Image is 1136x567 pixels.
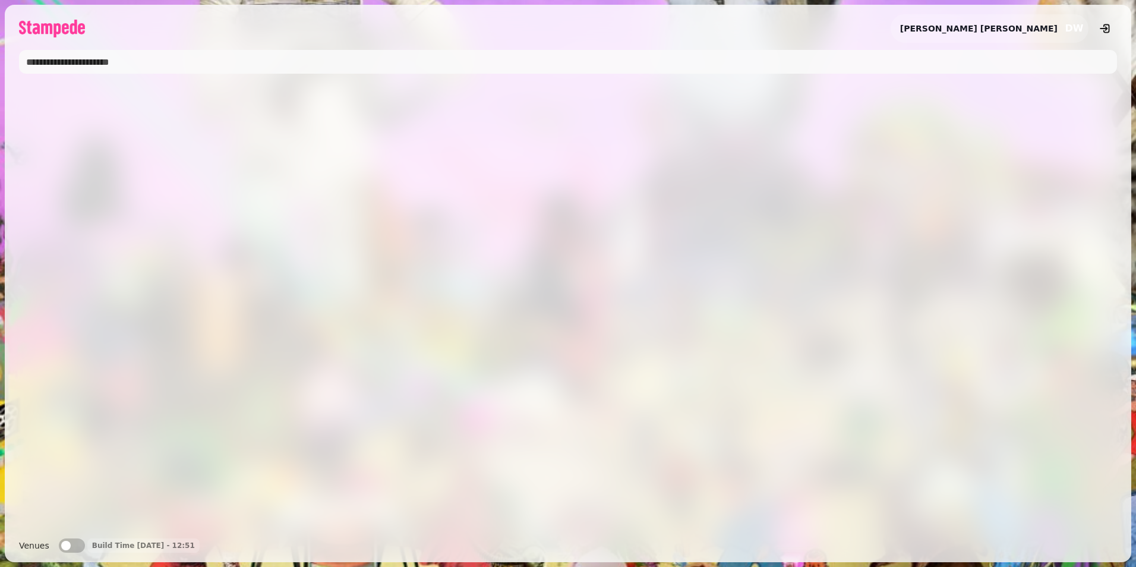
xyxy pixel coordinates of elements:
[1065,24,1084,33] span: DW
[19,538,49,553] label: Venues
[900,23,1058,34] h2: [PERSON_NAME] [PERSON_NAME]
[19,20,85,37] img: logo
[92,541,195,550] p: Build Time [DATE] - 12:51
[1093,17,1117,40] button: logout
